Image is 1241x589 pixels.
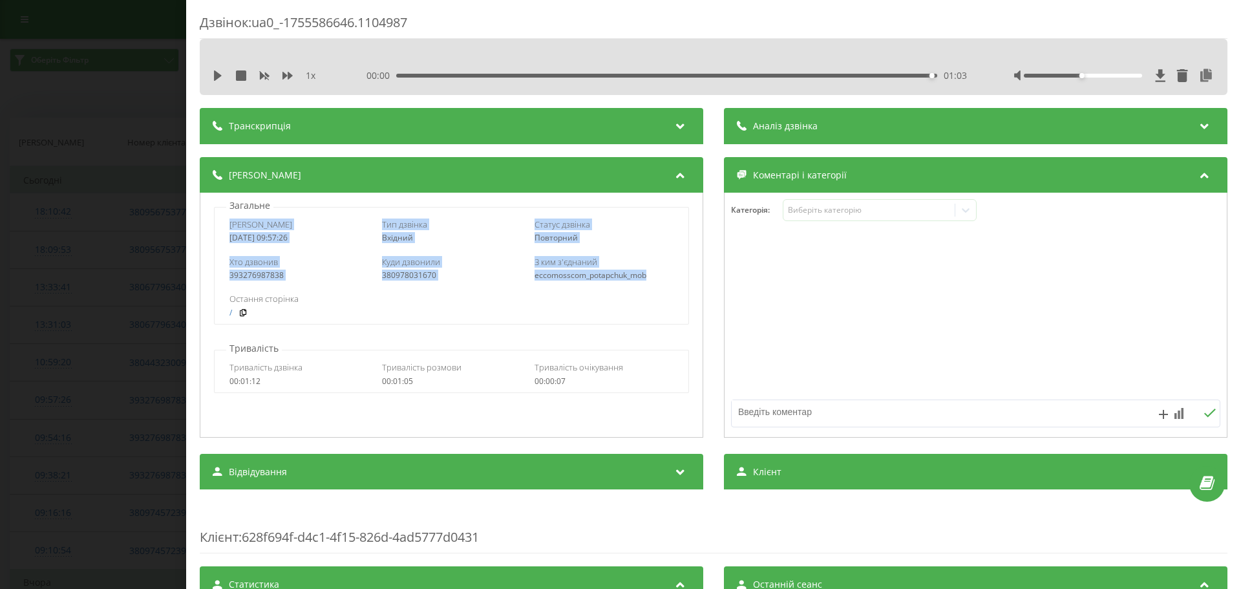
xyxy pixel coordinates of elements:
[382,361,461,373] span: Тривалість розмови
[535,219,590,230] span: Статус дзвінка
[753,466,781,478] span: Клієнт
[229,466,287,478] span: Відвідування
[382,232,413,243] span: Вхідний
[229,308,232,317] a: /
[229,361,302,373] span: Тривалість дзвінка
[229,293,299,305] span: Остання сторінка
[788,205,949,215] div: Виберіть категорію
[200,528,239,546] span: Клієнт
[366,69,396,82] span: 00:00
[229,169,301,182] span: [PERSON_NAME]
[382,256,440,268] span: Куди дзвонили
[200,502,1227,553] div: : 628f694f-d4c1-4f15-826d-4ad5777d0431
[226,342,282,355] p: Тривалість
[535,377,674,386] div: 00:00:07
[753,120,818,133] span: Аналіз дзвінка
[1079,73,1085,78] div: Accessibility label
[382,219,427,230] span: Тип дзвінка
[535,232,578,243] span: Повторний
[535,361,623,373] span: Тривалість очікування
[306,69,315,82] span: 1 x
[929,73,935,78] div: Accessibility label
[753,169,847,182] span: Коментарі і категорії
[535,256,597,268] span: З ким з'єднаний
[731,206,783,215] h4: Категорія :
[229,120,291,133] span: Транскрипція
[229,233,368,242] div: [DATE] 09:57:26
[382,271,521,280] div: 380978031670
[229,377,368,386] div: 00:01:12
[229,271,368,280] div: 393276987838
[226,199,273,212] p: Загальне
[200,14,1227,39] div: Дзвінок : ua0_-1755586646.1104987
[944,69,967,82] span: 01:03
[535,271,674,280] div: eccomosscom_potapchuk_mob
[382,377,521,386] div: 00:01:05
[229,256,278,268] span: Хто дзвонив
[229,219,292,230] span: [PERSON_NAME]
